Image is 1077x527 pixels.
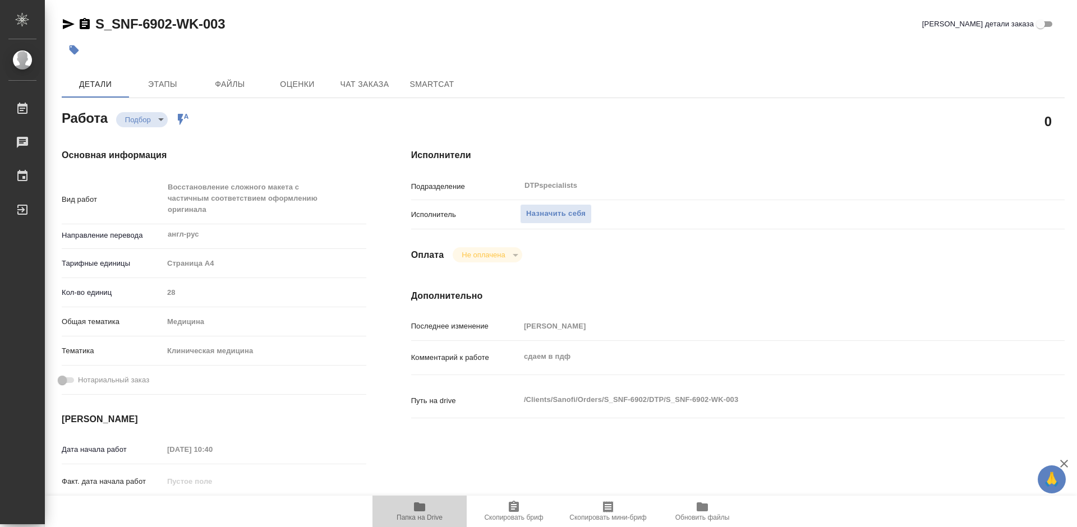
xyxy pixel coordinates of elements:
span: Скопировать мини-бриф [569,514,646,521]
span: Папка на Drive [397,514,443,521]
div: Медицина [163,312,366,331]
button: Скопировать мини-бриф [561,496,655,527]
div: Клиническая медицина [163,341,366,360]
button: Не оплачена [458,250,508,260]
p: Дата начала работ [62,444,163,455]
p: Вид работ [62,194,163,205]
span: Назначить себя [526,207,586,220]
button: Скопировать ссылку для ЯМессенджера [62,17,75,31]
span: [PERSON_NAME] детали заказа [922,19,1034,30]
span: Оценки [270,77,324,91]
input: Пустое поле [163,284,366,301]
button: Назначить себя [520,204,592,224]
p: Тематика [62,345,163,357]
button: Подбор [122,115,154,124]
span: Нотариальный заказ [78,375,149,386]
button: 🙏 [1038,465,1066,493]
input: Пустое поле [520,318,1010,334]
p: Факт. дата начала работ [62,476,163,487]
div: Страница А4 [163,254,366,273]
button: Скопировать бриф [467,496,561,527]
button: Обновить файлы [655,496,749,527]
span: Файлы [203,77,257,91]
h2: Работа [62,107,108,127]
button: Папка на Drive [372,496,467,527]
p: Подразделение [411,181,520,192]
span: Скопировать бриф [484,514,543,521]
h4: Основная информация [62,149,366,162]
p: Последнее изменение [411,321,520,332]
input: Пустое поле [163,441,261,457]
h4: [PERSON_NAME] [62,413,366,426]
span: SmartCat [405,77,459,91]
p: Общая тематика [62,316,163,327]
p: Направление перевода [62,230,163,241]
h2: 0 [1044,112,1052,131]
span: Этапы [136,77,190,91]
div: Подбор [116,112,168,127]
span: Детали [68,77,122,91]
span: 🙏 [1042,468,1061,491]
button: Добавить тэг [62,38,86,62]
p: Путь на drive [411,395,520,406]
p: Исполнитель [411,209,520,220]
textarea: сдаем в пдф [520,347,1010,366]
input: Пустое поле [163,473,261,489]
span: Чат заказа [338,77,392,91]
textarea: /Clients/Sanofi/Orders/S_SNF-6902/DTP/S_SNF-6902-WK-003 [520,390,1010,409]
button: Скопировать ссылку [78,17,91,31]
h4: Оплата [411,248,444,262]
h4: Исполнители [411,149,1065,162]
p: Комментарий к работе [411,352,520,363]
p: Кол-во единиц [62,287,163,298]
p: Тарифные единицы [62,258,163,269]
span: Обновить файлы [675,514,730,521]
h4: Дополнительно [411,289,1065,303]
div: Подбор [453,247,522,262]
a: S_SNF-6902-WK-003 [95,16,225,31]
